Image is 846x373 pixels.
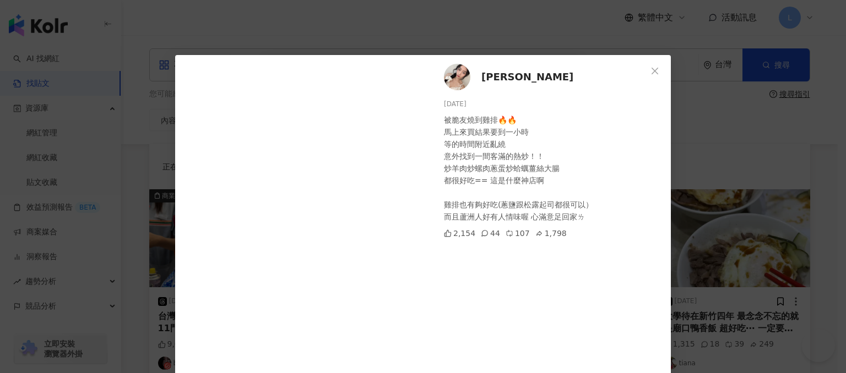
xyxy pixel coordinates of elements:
[444,64,470,90] img: KOL Avatar
[644,60,666,82] button: Close
[444,114,662,223] div: 被脆友燒到雞排🔥🔥 馬上來買結果要到一小時 等的時間附近亂繞 意外找到一間客滿的熱炒！！ 炒羊肉炒螺肉蔥蛋炒蛤蠣薑絲大腸 都很好吃== 這是什麼神店啊 雞排也有夠好吃(蔥鹽跟松露起司都很可以） ...
[444,227,475,239] div: 2,154
[506,227,530,239] div: 107
[481,227,500,239] div: 44
[444,64,647,90] a: KOL Avatar[PERSON_NAME]
[535,227,567,239] div: 1,798
[481,69,573,85] span: [PERSON_NAME]
[444,99,662,109] div: [DATE]
[650,67,659,75] span: close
